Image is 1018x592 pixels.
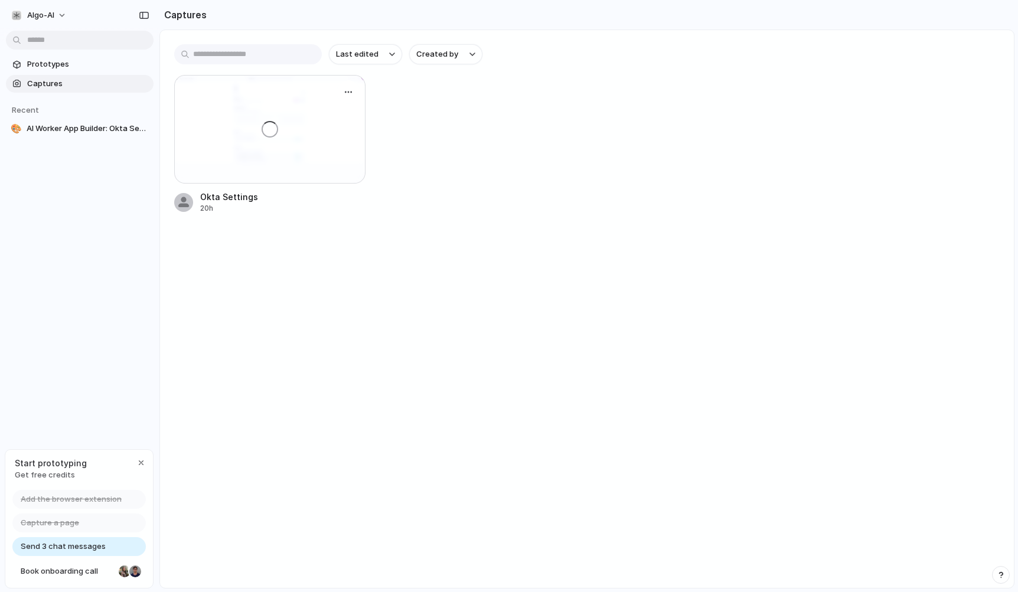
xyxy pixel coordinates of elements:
span: Add the browser extension [21,493,122,505]
a: 🎨AI Worker App Builder: Okta Settings [6,120,154,138]
span: Algo-AI [27,9,54,21]
a: Prototypes [6,55,154,73]
span: Get free credits [15,469,87,481]
div: 20h [200,203,366,214]
div: 🎨 [11,123,22,135]
a: Captures [6,75,154,93]
div: Christian Iacullo [128,564,142,578]
span: Okta Settings [200,191,366,203]
span: Book onboarding call [21,565,114,577]
h2: Captures [159,8,207,22]
button: Last edited [329,44,402,64]
span: AI Worker App Builder: Okta Settings [27,123,149,135]
button: Created by [409,44,482,64]
span: Capture a page [21,517,79,529]
a: Book onboarding call [12,562,146,581]
span: Start prototyping [15,457,87,469]
span: Created by [416,48,458,60]
div: Nicole Kubica [118,564,132,578]
span: Prototypes [27,58,149,70]
span: Recent [12,105,39,115]
span: Captures [27,78,149,90]
button: Algo-AI [6,6,73,25]
span: Send 3 chat messages [21,541,106,552]
span: Last edited [336,48,379,60]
